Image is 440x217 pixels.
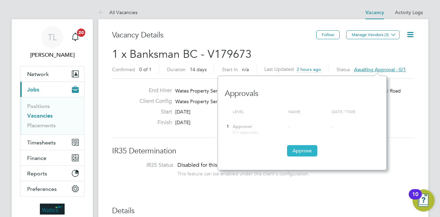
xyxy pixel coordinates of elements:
[395,9,423,15] a: Activity Logs
[112,30,316,40] h3: Vacancy Details
[332,124,378,130] div: -
[27,122,56,129] a: Placements
[112,206,415,216] h3: Details
[112,146,415,156] h3: IR35 Determination
[175,119,190,126] span: [DATE]
[412,189,434,211] button: Open Resource Center, 10 new notifications
[354,66,406,73] span: Awaiting approval - 0/1
[177,169,309,177] div: This feature can be enabled under this client's configuration.
[264,66,294,72] label: Last Updated
[287,106,330,118] div: Name
[134,108,172,116] label: Start
[316,30,340,39] button: Follow
[288,124,328,130] div: -
[177,162,233,169] span: Disabled for this client.
[225,120,231,133] div: 1
[233,123,252,129] span: Approver
[134,98,172,105] label: Client Config
[27,186,57,192] span: Preferences
[20,97,84,134] div: Jobs
[20,166,84,181] button: Reports
[297,66,321,72] span: 2 hours ago
[175,98,270,105] span: Wates Property Services Ltd (Central & N…
[134,87,172,94] label: End Hirer
[27,112,53,119] a: Vacancies
[27,71,49,77] span: Network
[98,9,137,15] a: All Vacancies
[20,204,85,215] a: Go to home page
[20,181,84,196] button: Preferences
[112,66,135,73] label: Confirmed
[287,145,317,156] button: Approve
[27,139,56,146] span: Timesheets
[365,10,384,15] a: Vacancy
[20,82,84,97] button: Jobs
[346,30,399,39] button: Manage Vendors (3)
[48,33,57,42] span: TL
[175,88,246,94] span: Wates Property Services Limited
[139,66,152,73] span: 0 of 1
[167,66,186,73] label: Duration
[27,155,46,161] span: Finance
[68,26,82,48] a: 20
[330,106,379,118] div: Date / time
[242,66,249,73] span: n/a
[27,86,39,93] span: Jobs
[119,162,173,169] label: IR35 Status
[20,135,84,150] button: Timesheets
[27,103,50,109] a: Positions
[233,129,258,135] span: 0/1 approvals
[222,66,238,73] label: Start In
[412,194,418,203] div: 10
[40,204,65,215] img: wates-logo-retina.png
[337,66,350,73] label: Status
[77,29,85,37] span: 20
[112,47,252,61] span: 1 x Banksman BC - V179673
[20,26,85,59] a: TL[PERSON_NAME]
[225,82,379,99] h3: Approvals
[27,170,47,177] span: Reports
[134,119,172,126] label: Finish
[190,66,207,73] span: 14 days
[231,106,287,118] div: Level
[175,109,190,115] span: [DATE]
[20,66,84,82] button: Network
[20,150,84,165] button: Finance
[20,51,85,59] span: Tom Langley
